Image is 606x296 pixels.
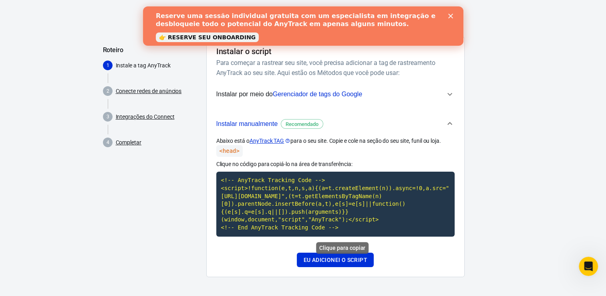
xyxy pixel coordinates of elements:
[216,89,362,99] span: Instalar por meio do
[216,145,243,157] code: <head>
[216,58,451,78] h6: Para começar a rastrear seu site, você precisa adicionar a tag de rastreamento AnyTrack ao seu si...
[216,160,455,168] p: Clique no código para copiá-lo na área de transferência:
[103,46,200,54] h5: Roteiro
[216,172,455,236] code: Clique para copiar
[106,140,109,145] text: 4
[216,111,455,137] button: Instalar manualmenteRecomendado
[116,138,142,147] a: Completar
[250,137,290,145] a: AnyTrack TAG
[216,120,278,127] span: Instalar manualmente
[283,120,321,128] span: Recomendado
[297,253,373,268] button: Eu adicionei o script
[316,242,368,254] div: Clique para copiar
[106,88,109,94] text: 2
[116,61,200,70] p: Instale a tag AnyTrack
[216,47,272,56] h4: Instalar o script
[116,87,182,95] a: Conecte redes de anúncios
[106,114,109,120] text: 3
[290,138,441,144] font: para o seu site. Copie e cole na seção do seu site, funil ou loja.
[116,113,175,121] a: Integrações do Connect
[305,7,313,12] div: Fechar
[216,84,455,104] button: Instalar por meio doGerenciador de tags do Google
[143,6,463,46] iframe: Intercom live chat banner
[273,91,362,97] span: Gerenciador de tags do Google
[579,257,598,276] iframe: Intercom live chat
[106,63,109,68] text: 1
[216,138,250,144] font: Abaixo está o
[250,137,284,145] font: AnyTrack TAG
